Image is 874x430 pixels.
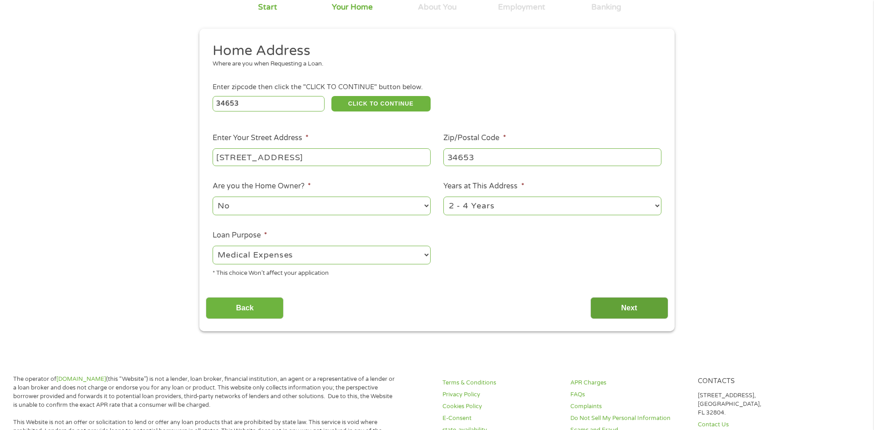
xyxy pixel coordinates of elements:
[498,2,545,12] div: Employment
[213,231,267,240] label: Loan Purpose
[213,82,661,92] div: Enter zipcode then click the "CLICK TO CONTINUE" button below.
[442,390,559,399] a: Privacy Policy
[443,133,506,143] label: Zip/Postal Code
[213,96,325,111] input: Enter Zipcode (e.g 01510)
[206,297,284,319] input: Back
[213,266,431,278] div: * This choice Won’t affect your application
[570,402,687,411] a: Complaints
[570,390,687,399] a: FAQs
[213,60,655,69] div: Where are you when Requesting a Loan.
[590,297,668,319] input: Next
[258,2,277,12] div: Start
[442,402,559,411] a: Cookies Policy
[698,391,814,417] p: [STREET_ADDRESS], [GEOGRAPHIC_DATA], FL 32804.
[570,379,687,387] a: APR Charges
[332,2,373,12] div: Your Home
[442,379,559,387] a: Terms & Conditions
[331,96,431,111] button: CLICK TO CONTINUE
[442,414,559,423] a: E-Consent
[591,2,621,12] div: Banking
[570,414,687,423] a: Do Not Sell My Personal Information
[698,420,814,429] a: Contact Us
[698,377,814,386] h4: Contacts
[443,182,524,191] label: Years at This Address
[13,375,396,410] p: The operator of (this “Website”) is not a lender, loan broker, financial institution, an agent or...
[213,133,309,143] label: Enter Your Street Address
[56,375,106,383] a: [DOMAIN_NAME]
[213,148,431,166] input: 1 Main Street
[418,2,457,12] div: About You
[213,182,311,191] label: Are you the Home Owner?
[213,42,655,60] h2: Home Address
